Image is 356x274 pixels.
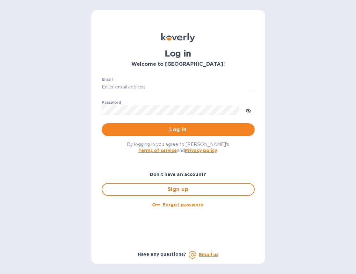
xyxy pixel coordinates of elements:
[102,82,255,92] input: Enter email address
[150,172,206,177] b: Don't have an account?
[185,148,217,153] a: Privacy policy
[102,78,113,82] label: Email
[138,252,186,257] b: Have any questions?
[163,202,204,207] u: Forgot password
[199,252,218,257] a: Email us
[242,104,255,117] button: toggle password visibility
[102,61,255,67] h3: Welcome to [GEOGRAPHIC_DATA]!
[102,101,121,105] label: Password
[127,142,229,153] span: By logging in you agree to [PERSON_NAME]'s and .
[102,183,255,196] button: Sign up
[102,49,255,59] h1: Log in
[102,123,255,136] button: Log in
[161,33,195,42] img: Koverly
[107,186,249,193] span: Sign up
[138,148,177,153] a: Terms of service
[107,126,250,133] span: Log in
